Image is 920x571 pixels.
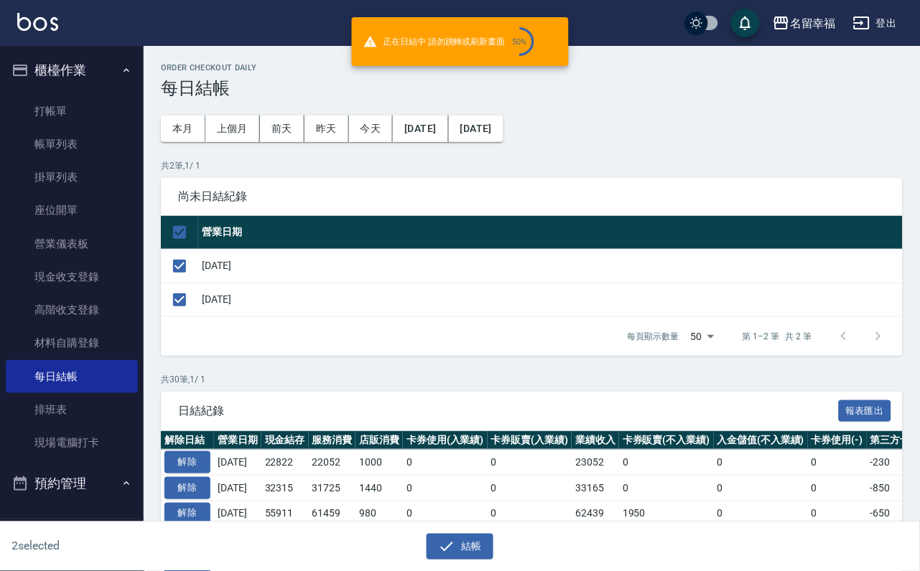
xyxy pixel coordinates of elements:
[164,503,210,525] button: 解除
[178,189,886,204] span: 尚未日結紀錄
[6,326,138,359] a: 材料自購登錄
[685,317,720,356] div: 50
[714,501,809,527] td: 0
[403,476,488,501] td: 0
[6,465,138,502] button: 預約管理
[714,476,809,501] td: 0
[839,400,892,423] button: 報表匯出
[619,450,714,476] td: 0
[619,431,714,450] th: 卡券販賣(不入業績)
[349,115,394,142] button: 今天
[488,476,572,501] td: 0
[164,451,210,473] button: 解除
[261,450,309,476] td: 22822
[164,477,210,499] button: 解除
[790,14,836,32] div: 名留幸福
[427,534,493,560] button: 結帳
[546,33,563,50] button: close
[743,330,812,343] p: 第 1–2 筆 共 2 筆
[261,476,309,501] td: 32315
[161,431,214,450] th: 解除日結
[178,404,839,418] span: 日結紀錄
[839,403,892,417] a: 報表匯出
[449,115,503,142] button: [DATE]
[6,128,138,161] a: 帳單列表
[309,450,356,476] td: 22052
[6,393,138,426] a: 排班表
[17,13,58,31] img: Logo
[198,249,903,283] td: [DATE]
[6,508,138,541] a: 預約管理
[403,501,488,527] td: 0
[808,450,867,476] td: 0
[6,426,138,459] a: 現場電腦打卡
[261,501,309,527] td: 55911
[198,216,903,250] th: 營業日期
[847,10,903,37] button: 登出
[261,431,309,450] th: 現金結存
[305,115,349,142] button: 昨天
[356,501,403,527] td: 980
[808,431,867,450] th: 卡券使用(-)
[161,63,903,72] h2: Order checkout daily
[161,115,205,142] button: 本月
[356,431,403,450] th: 店販消費
[572,501,619,527] td: 62439
[6,95,138,128] a: 打帳單
[714,431,809,450] th: 入金儲值(不入業績)
[214,476,261,501] td: [DATE]
[403,450,488,476] td: 0
[214,431,261,450] th: 營業日期
[731,9,760,37] button: save
[512,37,527,47] div: 50 %
[6,194,138,227] a: 座位開單
[6,260,138,293] a: 現金收支登錄
[628,330,679,343] p: 每頁顯示數量
[619,501,714,527] td: 1950
[356,450,403,476] td: 1000
[198,283,903,316] td: [DATE]
[6,360,138,393] a: 每日結帳
[572,431,619,450] th: 業績收入
[488,501,572,527] td: 0
[363,27,534,56] span: 正在日結中 請勿跳轉或刷新畫面
[309,476,356,501] td: 31725
[309,431,356,450] th: 服務消費
[214,450,261,476] td: [DATE]
[11,537,227,555] h6: 2 selected
[488,450,572,476] td: 0
[6,52,138,89] button: 櫃檯作業
[393,115,448,142] button: [DATE]
[572,476,619,501] td: 33165
[214,501,261,527] td: [DATE]
[488,431,572,450] th: 卡券販賣(入業績)
[205,115,260,142] button: 上個月
[161,78,903,98] h3: 每日結帳
[767,9,842,38] button: 名留幸福
[619,476,714,501] td: 0
[6,293,138,326] a: 高階收支登錄
[356,476,403,501] td: 1440
[6,227,138,260] a: 營業儀表板
[260,115,305,142] button: 前天
[309,501,356,527] td: 61459
[161,159,903,172] p: 共 2 筆, 1 / 1
[572,450,619,476] td: 23052
[808,476,867,501] td: 0
[714,450,809,476] td: 0
[161,373,903,386] p: 共 30 筆, 1 / 1
[403,431,488,450] th: 卡券使用(入業績)
[6,161,138,194] a: 掛單列表
[808,501,867,527] td: 0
